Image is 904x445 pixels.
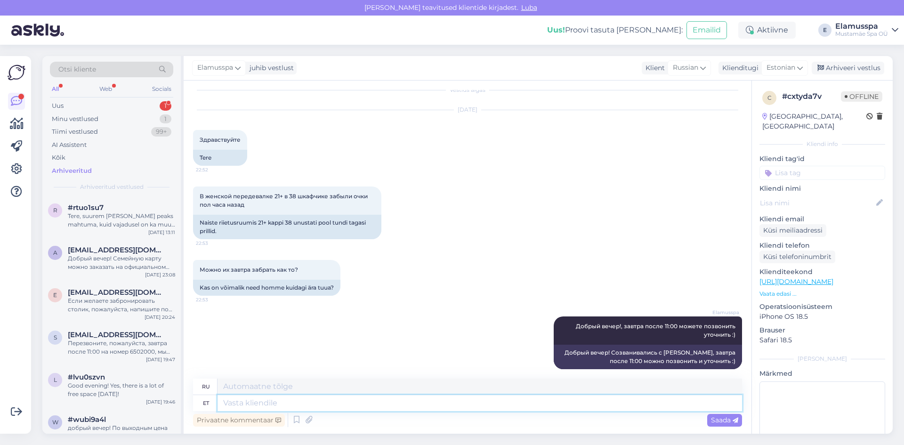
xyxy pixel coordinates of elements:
span: Offline [841,91,882,102]
a: ElamusspaMustamäe Spa OÜ [835,23,898,38]
div: [GEOGRAPHIC_DATA], [GEOGRAPHIC_DATA] [762,112,866,131]
div: [DATE] 13:11 [148,229,175,236]
div: Aktiivne [738,22,796,39]
span: 22:53 [196,240,231,247]
div: Socials [150,83,173,95]
p: Brauser [759,325,885,335]
div: [PERSON_NAME] [759,355,885,363]
p: Kliendi tag'id [759,154,885,164]
div: Web [97,83,114,95]
span: l [54,376,57,383]
p: Kliendi email [759,214,885,224]
span: s [54,334,57,341]
div: AI Assistent [52,140,87,150]
div: Добрый вечер! Семейную карту можно заказать на официальном сайте [URL][DOMAIN_NAME] [68,254,175,271]
p: Kliendi nimi [759,184,885,194]
div: juhib vestlust [246,63,294,73]
img: Askly Logo [8,64,25,81]
b: Uus! [547,25,565,34]
span: #rtuo1su7 [68,203,104,212]
div: Klienditugi [718,63,759,73]
span: suhihhmariya@gmail.com [68,331,166,339]
div: [DATE] [193,105,742,114]
span: Здравствуйте [200,136,241,143]
span: r [53,207,57,214]
div: Uus [52,101,64,111]
span: Elamusspa [704,309,739,316]
div: Tere [193,150,247,166]
div: Tiimi vestlused [52,127,98,137]
div: et [203,395,209,411]
p: Märkmed [759,369,885,379]
div: Kõik [52,153,65,162]
span: Можно их завтра забрать как то? [200,266,298,273]
span: Luba [518,3,540,12]
p: Kliendi telefon [759,241,885,251]
span: 22:52 [196,166,231,173]
div: Naiste riietusruumis 21+ kappi 38 unustati pool tundi tagasi prillid. [193,215,381,239]
div: Kas on võimalik need homme kuidagi ära tuua? [193,280,340,296]
div: Arhiveeri vestlus [812,62,884,74]
span: Otsi kliente [58,65,96,74]
p: Klienditeekond [759,267,885,277]
div: Arhiveeritud [52,166,92,176]
span: a [53,249,57,256]
div: Добрый вечер! Созванивались с [PERSON_NAME], завтра после 11:00 можно позвонить и уточнить :) [554,345,742,369]
div: [DATE] 19:46 [146,398,175,405]
span: w [52,419,58,426]
input: Lisa nimi [760,198,874,208]
div: Перезвоните, пожалуйста, завтра после 11:00 на номер 6502000, мы попробуем найти его для вас :) [68,339,175,356]
div: [DATE] 19:47 [146,356,175,363]
div: Küsi meiliaadressi [759,224,826,237]
p: Operatsioonisüsteem [759,302,885,312]
div: 99+ [151,127,171,137]
div: 1 [160,101,171,111]
span: Arhiveeritud vestlused [80,183,144,191]
span: 23:01 [704,370,739,377]
div: [DATE] 23:08 [145,271,175,278]
span: #lvu0szvn [68,373,105,381]
p: iPhone OS 18.5 [759,312,885,322]
div: 1 [160,114,171,124]
span: Estonian [767,63,795,73]
div: Elamusspa [835,23,888,30]
a: [URL][DOMAIN_NAME] [759,277,833,286]
div: Tere, suurem [PERSON_NAME] peaks mahtuma, kuid vajadusel on ka muu koht olemas. [68,212,175,229]
span: Russian [673,63,698,73]
span: Elamusspa [197,63,233,73]
button: Emailid [686,21,727,39]
div: Minu vestlused [52,114,98,124]
div: Vestlus algas [193,86,742,94]
div: # cxtyda7v [782,91,841,102]
div: All [50,83,61,95]
span: #wubi9a4l [68,415,106,424]
div: Küsi telefoninumbrit [759,251,835,263]
div: Good evening! Yes, there is a lot of free space [DATE]! [68,381,175,398]
input: Lisa tag [759,166,885,180]
span: alesja.19@mail.ru [68,246,166,254]
span: Saada [711,416,738,424]
div: Kliendi info [759,140,885,148]
div: ru [202,379,210,395]
div: Privaatne kommentaar [193,414,285,427]
div: E [818,24,831,37]
p: Vaata edasi ... [759,290,885,298]
span: В женской передевалке 21+ в 38 шкафчике забыли очки пол часа назад [200,193,369,208]
div: Klient [642,63,665,73]
span: estbell13@gmail.com [68,288,166,297]
div: Mustamäe Spa OÜ [835,30,888,38]
span: Добрый вечер!, завтра после 11:00 можете позвонить уточнить :) [576,323,737,338]
span: 22:53 [196,296,231,303]
div: Proovi tasuta [PERSON_NAME]: [547,24,683,36]
span: e [53,291,57,299]
p: Safari 18.5 [759,335,885,345]
div: [DATE] 20:24 [145,314,175,321]
div: Если желаете забронировать столик, пожалуйста, напишите по адресу [EMAIL_ADDRESS][DOMAIN_NAME] :) [68,297,175,314]
span: c [767,94,772,101]
div: добрый вечер! По выходным цена билета в спа для взрослого 34 евро и для ребенка до 6 лет 6,50 евр... [68,424,175,441]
